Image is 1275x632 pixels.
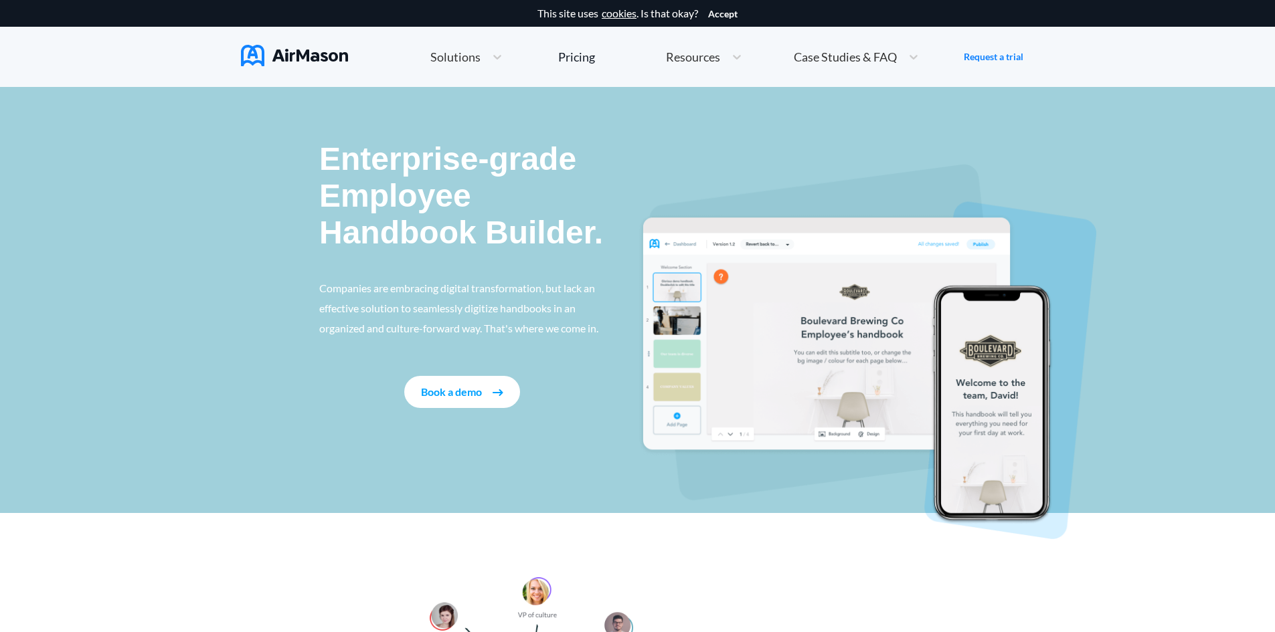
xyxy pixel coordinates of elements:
a: Pricing [558,45,595,69]
a: cookies [602,7,636,19]
img: handbook intro [638,164,1096,539]
img: AirMason Logo [241,45,348,66]
button: Book a demo [404,376,520,408]
span: Resources [666,51,720,63]
div: Pricing [558,51,595,63]
p: Companies are embracing digital transformation, but lack an effective solution to seamlessly digi... [319,278,606,338]
span: Solutions [430,51,481,63]
span: Case Studies & FAQ [794,51,897,63]
button: Accept cookies [708,9,738,19]
p: Enterprise-grade Employee Handbook Builder. [319,140,606,251]
a: Request a trial [964,50,1023,64]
